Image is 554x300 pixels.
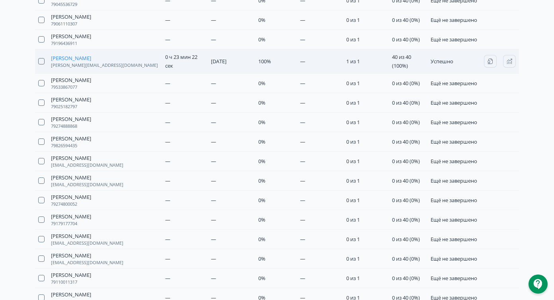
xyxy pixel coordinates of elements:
[300,255,305,262] span: —
[165,255,170,262] span: —
[392,16,420,23] span: 0 из 40 (0%)
[51,163,123,168] span: [EMAIL_ADDRESS][DOMAIN_NAME]
[300,216,305,223] span: —
[51,96,91,103] span: [PERSON_NAME]
[165,53,197,69] span: 0 ч 23 мин 22 сек
[51,21,77,26] span: 79061110307
[300,177,305,184] span: —
[51,33,91,46] button: [PERSON_NAME]79196436911
[300,58,305,65] span: —
[258,236,265,243] span: 0%
[300,99,305,106] span: —
[165,16,170,23] span: —
[346,138,360,145] span: 0 из 1
[300,138,305,145] span: —
[51,135,91,148] button: [PERSON_NAME]79826594435
[165,216,170,223] span: —
[51,233,123,245] button: [PERSON_NAME][EMAIL_ADDRESS][DOMAIN_NAME]
[51,213,91,226] button: [PERSON_NAME]79179177704
[392,138,420,145] span: 0 из 40 (0%)
[392,53,411,69] span: 40 из 40 (100%)
[211,197,216,204] span: —
[51,182,123,187] span: [EMAIL_ADDRESS][DOMAIN_NAME]
[211,275,216,282] span: —
[211,255,216,262] span: —
[165,80,170,87] span: —
[392,275,420,282] span: 0 из 40 (0%)
[51,143,77,148] span: 79826594435
[258,16,265,23] span: 0%
[165,158,170,165] span: —
[51,260,123,265] span: [EMAIL_ADDRESS][DOMAIN_NAME]
[431,158,477,165] span: Ещё не завершено
[165,99,170,106] span: —
[392,158,420,165] span: 0 из 40 (0%)
[51,55,91,61] span: [PERSON_NAME]
[51,194,91,200] span: [PERSON_NAME]
[258,197,265,204] span: 0%
[346,99,360,106] span: 0 из 1
[431,255,477,262] span: Ещё не завершено
[165,36,170,43] span: —
[51,14,91,20] span: [PERSON_NAME]
[51,14,91,26] button: [PERSON_NAME]79061110307
[51,221,77,226] span: 79179177704
[346,36,360,43] span: 0 из 1
[165,197,170,204] span: —
[300,16,305,23] span: —
[300,80,305,87] span: —
[300,197,305,204] span: —
[346,58,360,65] span: 1 из 1
[51,272,91,278] span: [PERSON_NAME]
[431,216,477,223] span: Ещё не завершено
[392,216,420,223] span: 0 из 40 (0%)
[51,77,91,83] span: [PERSON_NAME]
[346,158,360,165] span: 0 из 1
[51,272,91,284] button: [PERSON_NAME]79110011317
[258,99,265,106] span: 0%
[211,36,216,43] span: —
[51,77,91,90] button: [PERSON_NAME]79533867077
[431,16,477,23] span: Ещё не завершено
[258,119,265,126] span: 0%
[431,36,477,43] span: Ещё не завершено
[211,99,216,106] span: —
[431,177,477,184] span: Ещё не завершено
[165,177,170,184] span: —
[211,16,216,23] span: —
[392,236,420,243] span: 0 из 40 (0%)
[211,177,216,184] span: —
[211,236,216,243] span: —
[51,96,91,109] button: [PERSON_NAME]79025182797
[51,194,91,206] button: [PERSON_NAME]79274800052
[346,216,360,223] span: 0 из 1
[51,63,158,68] span: [PERSON_NAME][EMAIL_ADDRESS][DOMAIN_NAME]
[258,255,265,262] span: 0%
[51,291,91,298] span: [PERSON_NAME]
[346,16,360,23] span: 0 из 1
[258,36,265,43] span: 0%
[431,236,477,243] span: Ещё не завершено
[165,119,170,126] span: —
[51,116,91,122] span: [PERSON_NAME]
[431,138,477,145] span: Ещё не завершено
[51,85,77,90] span: 79533867077
[346,275,360,282] span: 0 из 1
[51,155,123,168] button: [PERSON_NAME][EMAIL_ADDRESS][DOMAIN_NAME]
[51,135,91,142] span: [PERSON_NAME]
[300,119,305,126] span: —
[392,80,420,87] span: 0 из 40 (0%)
[51,213,91,220] span: [PERSON_NAME]
[51,174,123,187] button: [PERSON_NAME][EMAIL_ADDRESS][DOMAIN_NAME]
[165,138,170,145] span: —
[51,104,77,109] span: 79025182797
[258,138,265,145] span: 0%
[258,80,265,87] span: 0%
[51,280,77,284] span: 79110011317
[392,177,420,184] span: 0 из 40 (0%)
[392,255,420,262] span: 0 из 40 (0%)
[51,252,91,259] span: [PERSON_NAME]
[431,197,477,204] span: Ещё не завершено
[346,197,360,204] span: 0 из 1
[211,58,226,65] span: [DATE]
